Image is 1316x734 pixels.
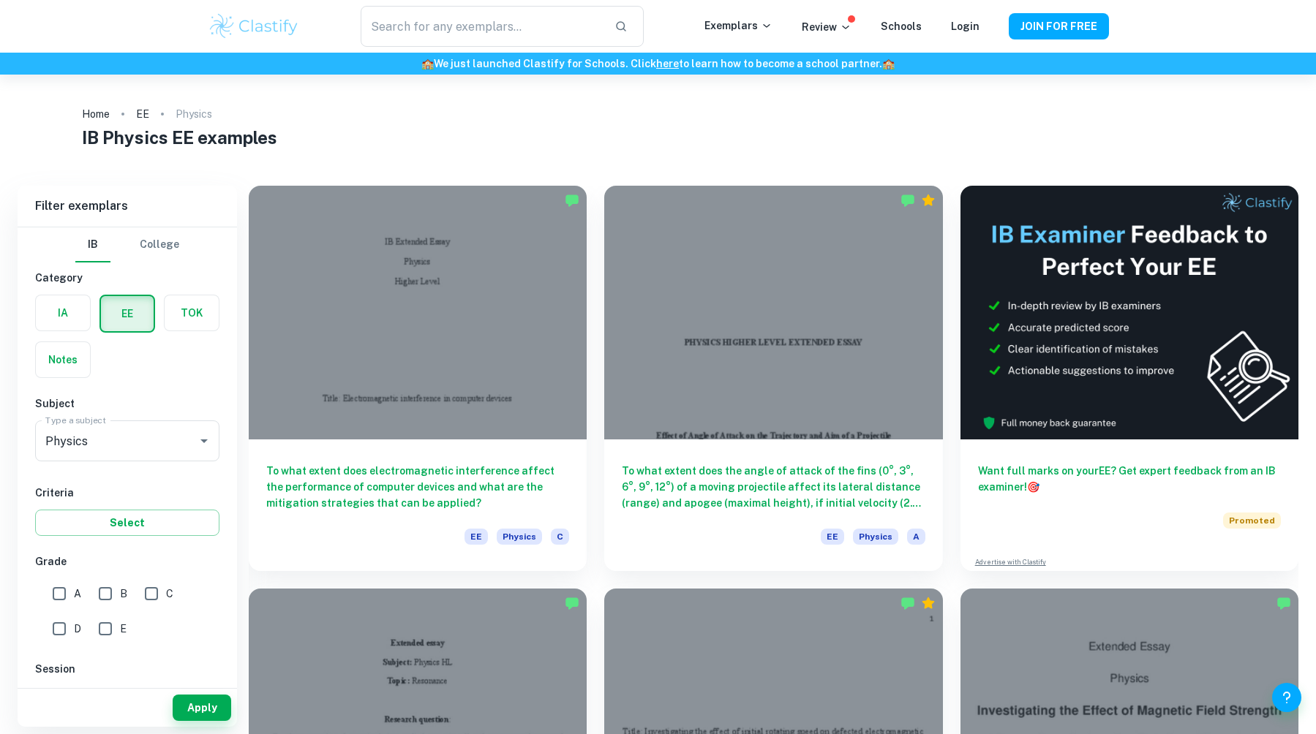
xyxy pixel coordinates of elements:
span: B [120,586,127,602]
a: EE [136,104,149,124]
span: 🏫 [882,58,895,69]
a: Schools [881,20,922,32]
button: EE [101,296,154,331]
p: Physics [176,106,212,122]
img: Marked [565,596,579,610]
button: IA [36,295,90,330]
img: Thumbnail [960,186,1298,439]
span: A [907,529,925,545]
a: Advertise with Clastify [975,557,1046,567]
img: Marked [900,193,915,208]
input: Search for any exemplars... [361,6,602,47]
h6: Subject [35,396,219,412]
h6: Filter exemplars [18,186,237,227]
a: To what extent does electromagnetic interference affect the performance of computer devices and w... [249,186,587,571]
button: Apply [173,695,231,721]
h6: We just launched Clastify for Schools. Click to learn how to become a school partner. [3,56,1313,72]
img: Marked [900,596,915,610]
h6: To what extent does electromagnetic interference affect the performance of computer devices and w... [266,463,569,511]
span: 🎯 [1027,481,1039,493]
span: Physics [853,529,898,545]
button: Notes [36,342,90,377]
h6: To what extent does the angle of attack of the fins (0°, 3°, 6°, 9°, 12°) of a moving projectile ... [622,463,925,511]
span: EE [465,529,488,545]
span: 🏫 [421,58,434,69]
span: A [74,586,81,602]
p: Exemplars [704,18,772,34]
button: JOIN FOR FREE [1009,13,1109,39]
span: C [551,529,569,545]
h6: Want full marks on your EE ? Get expert feedback from an IB examiner! [978,463,1281,495]
span: C [166,586,173,602]
span: Promoted [1223,512,1281,529]
button: College [140,227,179,262]
a: Login [951,20,980,32]
button: Help and Feedback [1272,683,1301,712]
a: Want full marks on yourEE? Get expert feedback from an IB examiner!PromotedAdvertise with Clastify [960,186,1298,571]
label: Type a subject [45,414,106,426]
a: Home [82,104,110,124]
span: D [74,621,81,637]
h6: Criteria [35,485,219,501]
h6: Session [35,661,219,677]
h1: IB Physics EE examples [82,124,1235,151]
h6: Category [35,270,219,286]
a: here [656,58,679,69]
h6: Grade [35,553,219,570]
div: Premium [921,193,936,208]
span: EE [821,529,844,545]
button: TOK [165,295,219,330]
span: Physics [497,529,542,545]
button: Select [35,510,219,536]
img: Marked [1276,596,1291,610]
button: IB [75,227,110,262]
p: Review [802,19,851,35]
div: Filter type choice [75,227,179,262]
img: Marked [565,193,579,208]
img: Clastify logo [208,12,301,41]
div: Premium [921,596,936,610]
button: Open [194,431,214,451]
a: To what extent does the angle of attack of the fins (0°, 3°, 6°, 9°, 12°) of a moving projectile ... [604,186,942,571]
span: E [120,621,127,637]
